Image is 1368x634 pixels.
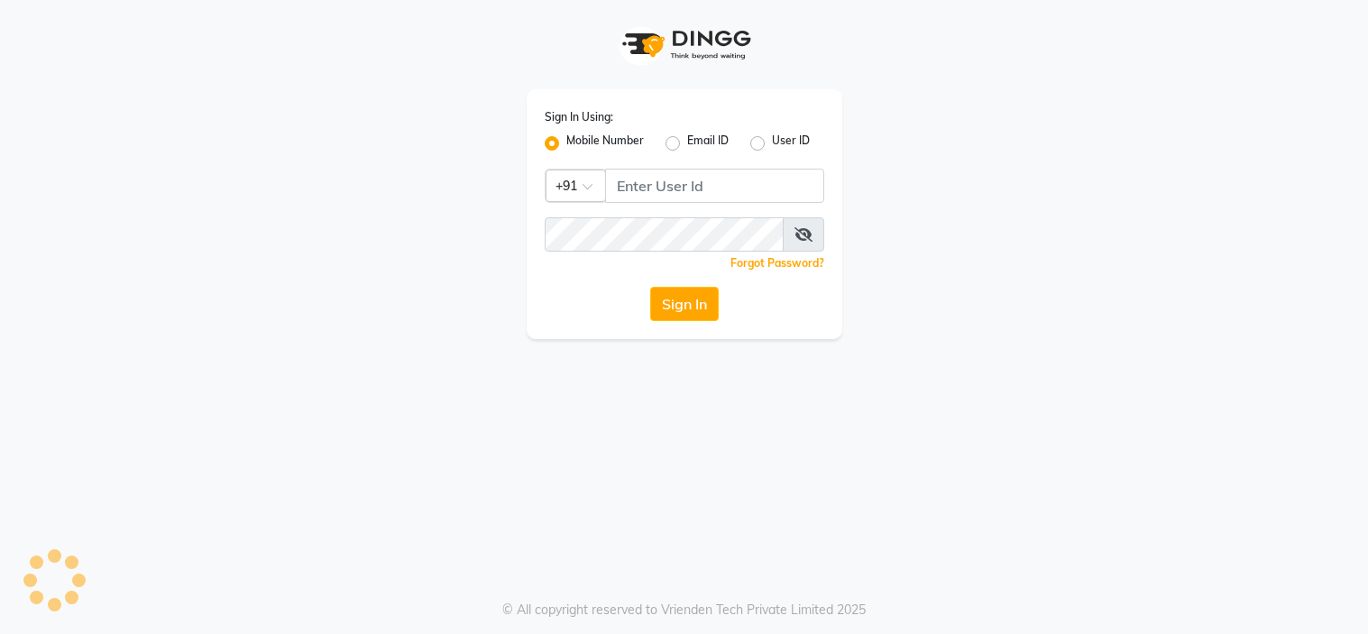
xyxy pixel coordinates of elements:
button: Sign In [650,287,719,321]
img: logo1.svg [612,18,757,71]
input: Username [605,169,824,203]
label: Mobile Number [566,133,644,154]
label: Sign In Using: [545,109,613,125]
input: Username [545,217,784,252]
label: Email ID [687,133,729,154]
a: Forgot Password? [730,256,824,270]
label: User ID [772,133,810,154]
